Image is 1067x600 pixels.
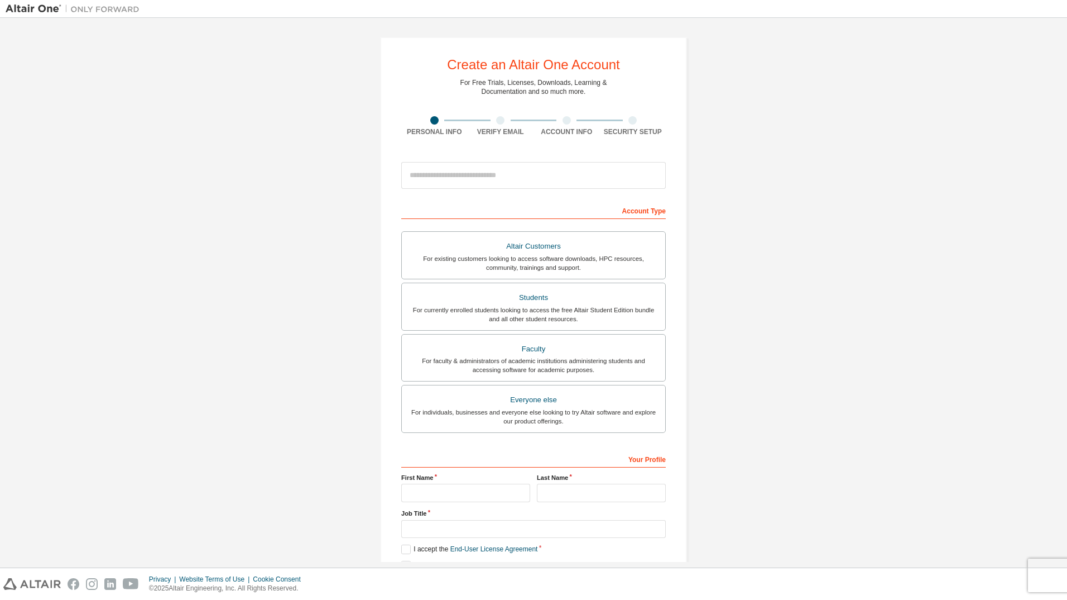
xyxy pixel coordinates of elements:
[149,575,179,584] div: Privacy
[447,58,620,72] div: Create an Altair One Account
[460,78,607,96] div: For Free Trials, Licenses, Downloads, Learning & Documentation and so much more.
[408,306,659,323] div: For currently enrolled students looking to access the free Altair Student Edition bundle and all ...
[408,341,659,357] div: Faculty
[253,575,307,584] div: Cookie Consent
[401,561,562,570] label: I would like to receive marketing emails from Altair
[3,578,61,590] img: altair_logo.svg
[68,578,79,590] img: facebook.svg
[537,473,666,482] label: Last Name
[401,473,530,482] label: First Name
[401,201,666,219] div: Account Type
[408,290,659,306] div: Students
[408,392,659,408] div: Everyone else
[408,239,659,254] div: Altair Customers
[408,356,659,374] div: For faculty & administrators of academic institutions administering students and accessing softwa...
[401,127,468,136] div: Personal Info
[149,584,307,593] p: © 2025 Altair Engineering, Inc. All Rights Reserved.
[123,578,139,590] img: youtube.svg
[104,578,116,590] img: linkedin.svg
[179,575,253,584] div: Website Terms of Use
[408,408,659,426] div: For individuals, businesses and everyone else looking to try Altair software and explore our prod...
[533,127,600,136] div: Account Info
[401,545,537,554] label: I accept the
[468,127,534,136] div: Verify Email
[401,509,666,518] label: Job Title
[600,127,666,136] div: Security Setup
[408,254,659,272] div: For existing customers looking to access software downloads, HPC resources, community, trainings ...
[450,545,538,553] a: End-User License Agreement
[6,3,145,15] img: Altair One
[86,578,98,590] img: instagram.svg
[401,450,666,468] div: Your Profile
